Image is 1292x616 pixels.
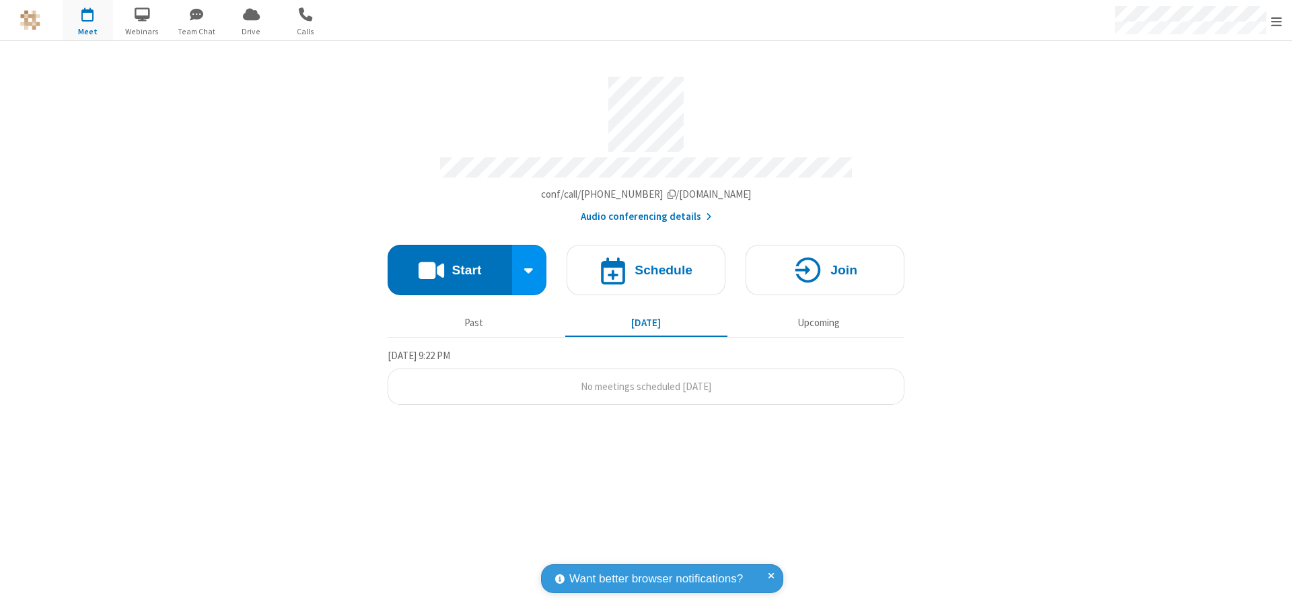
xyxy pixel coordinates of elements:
[63,26,113,38] span: Meet
[541,188,752,200] span: Copy my meeting room link
[567,245,725,295] button: Schedule
[20,10,40,30] img: QA Selenium DO NOT DELETE OR CHANGE
[541,187,752,202] button: Copy my meeting room linkCopy my meeting room link
[746,245,904,295] button: Join
[452,264,481,276] h4: Start
[393,310,555,336] button: Past
[512,245,547,295] div: Start conference options
[581,209,712,225] button: Audio conferencing details
[569,570,743,588] span: Want better browser notifications?
[388,348,904,406] section: Today's Meetings
[281,26,331,38] span: Calls
[226,26,277,38] span: Drive
[172,26,222,38] span: Team Chat
[388,349,450,362] span: [DATE] 9:22 PM
[388,245,512,295] button: Start
[635,264,692,276] h4: Schedule
[565,310,727,336] button: [DATE]
[830,264,857,276] h4: Join
[738,310,900,336] button: Upcoming
[117,26,168,38] span: Webinars
[388,67,904,225] section: Account details
[581,380,711,393] span: No meetings scheduled [DATE]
